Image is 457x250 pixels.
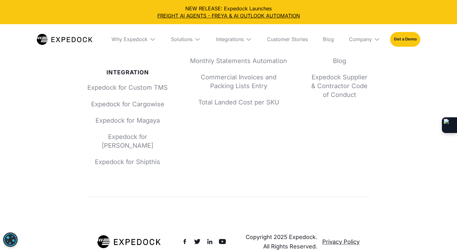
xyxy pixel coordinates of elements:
div: Integrations [216,36,244,42]
div: Integrations [211,24,257,54]
a: Privacy Policy [322,237,360,246]
div: Why Expedock [112,36,148,42]
div: Company [344,24,385,54]
div: Company [349,36,372,42]
a: Commercial Invoices and Packing Lists Entry [188,73,289,90]
a: Expedock for Magaya [87,116,168,125]
div: Integration [87,69,168,76]
div: Solutions [166,24,206,54]
a: Total Landed Cost per SKU [188,98,289,107]
a: Blog [318,24,339,54]
iframe: Chat Widget [349,182,457,250]
a: Blog [309,56,370,65]
a: Customer Stories [262,24,313,54]
a: Expedock for Shipthis [87,157,168,166]
a: Expedock Supplier & Contractor Code of Conduct [309,73,370,99]
div: Why Expedock [106,24,161,54]
img: Extension Icon [444,119,455,131]
a: Monthly Statements Automation [188,56,289,65]
a: Get a Demo [390,32,420,47]
a: FREIGHT AI AGENTS - FREYA & AI OUTLOOK AUTOMATION [5,12,452,19]
div: NEW RELEASE: Expedock Launches [5,5,452,19]
a: Expedock for Custom TMS [87,83,168,92]
div: Solutions [171,36,193,42]
a: Expedock for Cargowise [87,100,168,109]
a: Expedock for [PERSON_NAME] [87,132,168,150]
